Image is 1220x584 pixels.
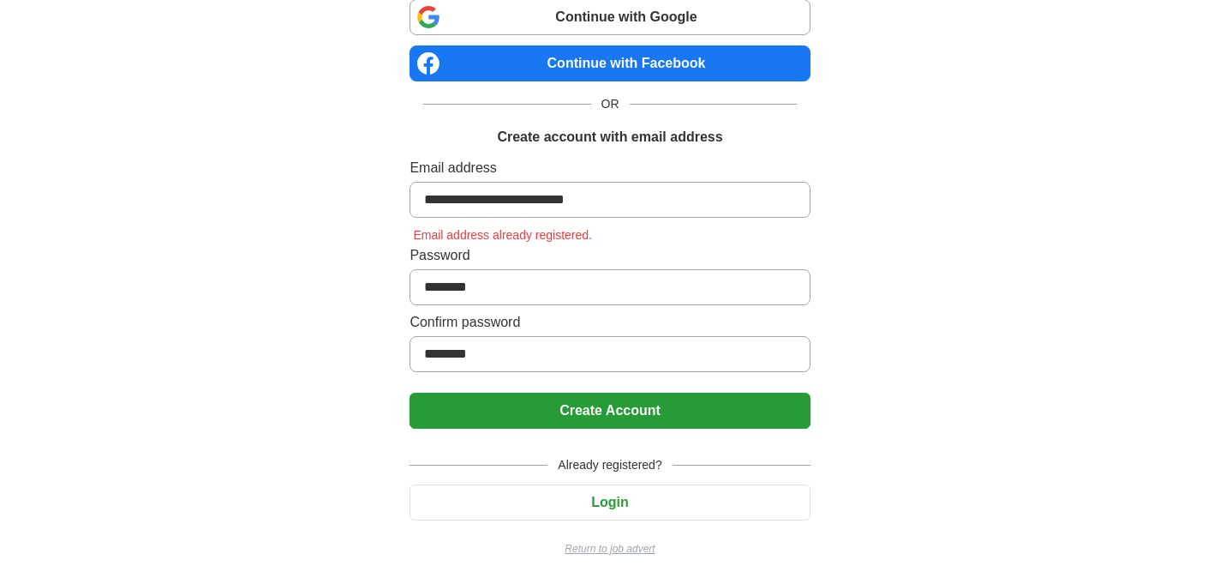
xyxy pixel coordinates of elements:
[410,541,810,557] a: Return to job advert
[410,245,810,266] label: Password
[410,485,810,521] button: Login
[410,158,810,178] label: Email address
[410,228,595,242] span: Email address already registered.
[591,95,630,113] span: OR
[410,45,810,81] a: Continue with Facebook
[410,495,810,509] a: Login
[547,456,672,474] span: Already registered?
[410,312,810,333] label: Confirm password
[410,393,810,429] button: Create Account
[497,127,722,148] h1: Create account with email address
